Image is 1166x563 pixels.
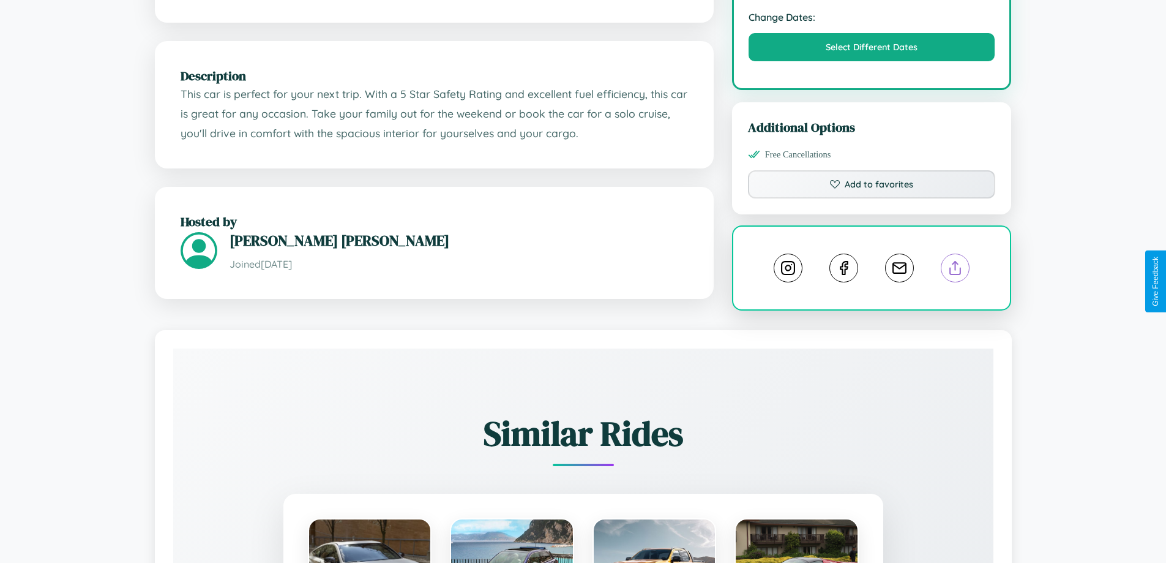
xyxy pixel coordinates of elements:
p: Joined [DATE] [230,255,688,273]
div: Give Feedback [1151,257,1160,306]
h2: Description [181,67,688,85]
h2: Similar Rides [216,410,951,457]
button: Add to favorites [748,170,996,198]
h2: Hosted by [181,213,688,230]
h3: Additional Options [748,118,996,136]
p: This car is perfect for your next trip. With a 5 Star Safety Rating and excellent fuel efficiency... [181,85,688,143]
span: Free Cancellations [765,149,831,160]
strong: Change Dates: [749,11,995,23]
button: Select Different Dates [749,33,995,61]
h3: [PERSON_NAME] [PERSON_NAME] [230,230,688,251]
